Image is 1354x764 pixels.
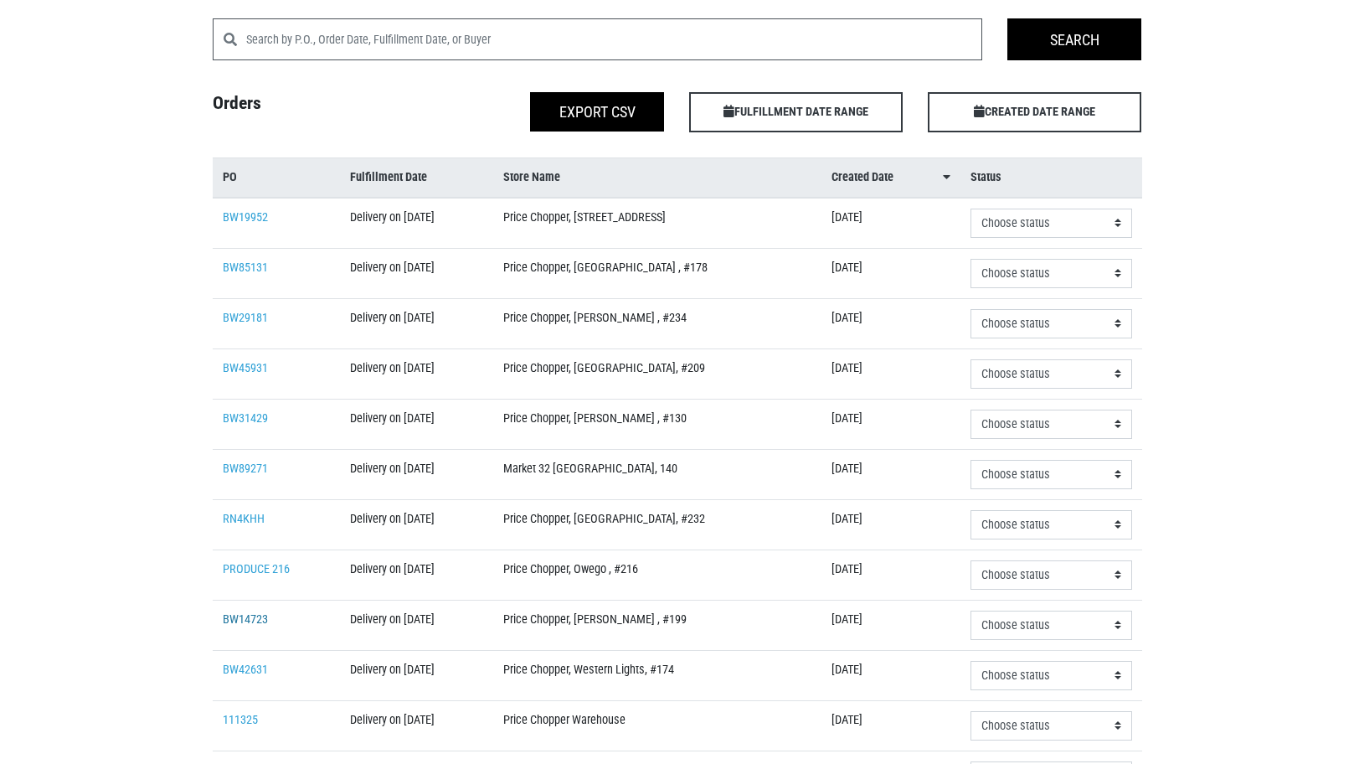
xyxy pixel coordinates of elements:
[821,449,960,499] td: [DATE]
[223,210,268,225] a: BW19952
[493,550,821,600] td: Price Chopper, Owego , #216
[340,700,493,751] td: Delivery on [DATE]
[223,168,237,187] span: PO
[821,600,960,650] td: [DATE]
[340,449,493,499] td: Delivery on [DATE]
[970,168,1132,187] a: Status
[493,499,821,550] td: Price Chopper, [GEOGRAPHIC_DATA], #232
[340,600,493,650] td: Delivery on [DATE]
[970,168,1001,187] span: Status
[928,92,1141,132] span: CREATED DATE RANGE
[493,298,821,348] td: Price Chopper, [PERSON_NAME] , #234
[223,361,268,375] a: BW45931
[223,663,268,677] a: BW42631
[530,92,664,132] button: Export CSV
[223,713,258,727] a: 111325
[340,399,493,449] td: Delivery on [DATE]
[223,261,268,275] a: BW85131
[340,550,493,600] td: Delivery on [DATE]
[223,168,330,187] a: PO
[831,168,893,187] span: Created Date
[340,248,493,298] td: Delivery on [DATE]
[493,399,821,449] td: Price Chopper, [PERSON_NAME] , #130
[821,248,960,298] td: [DATE]
[340,499,493,550] td: Delivery on [DATE]
[493,449,821,499] td: Market 32 [GEOGRAPHIC_DATA], 140
[223,411,268,426] a: BW31429
[350,168,427,187] span: Fulfillment Date
[821,650,960,700] td: [DATE]
[493,348,821,399] td: Price Chopper, [GEOGRAPHIC_DATA], #209
[821,198,960,249] td: [DATE]
[821,399,960,449] td: [DATE]
[821,298,960,348] td: [DATE]
[503,168,560,187] span: Store Name
[223,512,265,526] a: RN4KHH
[1007,18,1141,60] input: Search
[200,92,439,126] h4: Orders
[223,462,268,476] a: BW89271
[223,562,290,576] a: PRODUCE 216
[831,168,950,187] a: Created Date
[689,92,903,132] span: FULFILLMENT DATE RANGE
[493,700,821,751] td: Price Chopper Warehouse
[340,650,493,700] td: Delivery on [DATE]
[350,168,483,187] a: Fulfillment Date
[493,198,821,249] td: Price Chopper, [STREET_ADDRESS]
[821,700,960,751] td: [DATE]
[493,248,821,298] td: Price Chopper, [GEOGRAPHIC_DATA] , #178
[340,298,493,348] td: Delivery on [DATE]
[223,311,268,325] a: BW29181
[821,499,960,550] td: [DATE]
[340,348,493,399] td: Delivery on [DATE]
[493,650,821,700] td: Price Chopper, Western Lights, #174
[821,550,960,600] td: [DATE]
[503,168,811,187] a: Store Name
[493,600,821,650] td: Price Chopper, [PERSON_NAME] , #199
[340,198,493,249] td: Delivery on [DATE]
[821,348,960,399] td: [DATE]
[246,18,983,60] input: Search by P.O., Order Date, Fulfillment Date, or Buyer
[223,612,268,627] a: BW14723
